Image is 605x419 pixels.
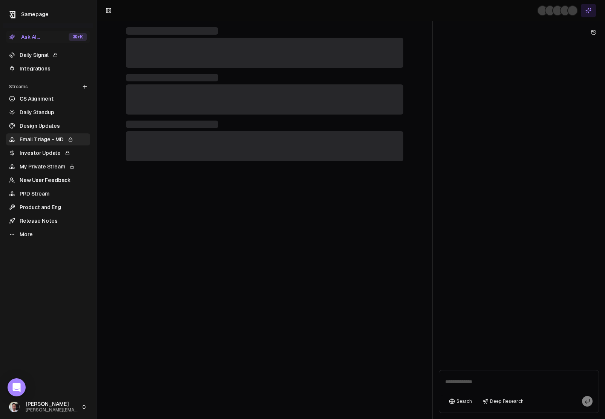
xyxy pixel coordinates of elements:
[6,120,90,132] a: Design Updates
[6,188,90,200] a: PRD Stream
[6,106,90,118] a: Daily Standup
[9,33,40,41] div: Ask AI...
[6,147,90,159] a: Investor Update
[445,396,476,407] button: Search
[6,133,90,145] a: Email Triage - MD
[9,402,20,412] img: _image
[6,228,90,240] a: More
[6,215,90,227] a: Release Notes
[69,33,87,41] div: ⌘ +K
[6,398,90,416] button: [PERSON_NAME][PERSON_NAME][EMAIL_ADDRESS]
[6,201,90,213] a: Product and Eng
[6,31,90,43] button: Ask AI...⌘+K
[479,396,527,407] button: Deep Research
[8,378,26,396] div: Open Intercom Messenger
[21,11,49,17] span: Samepage
[6,161,90,173] a: My Private Stream
[6,49,90,61] a: Daily Signal
[6,174,90,186] a: New User Feedback
[26,401,78,408] span: [PERSON_NAME]
[6,63,90,75] a: Integrations
[6,81,90,93] div: Streams
[6,93,90,105] a: CS Alignment
[26,407,78,413] span: [PERSON_NAME][EMAIL_ADDRESS]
